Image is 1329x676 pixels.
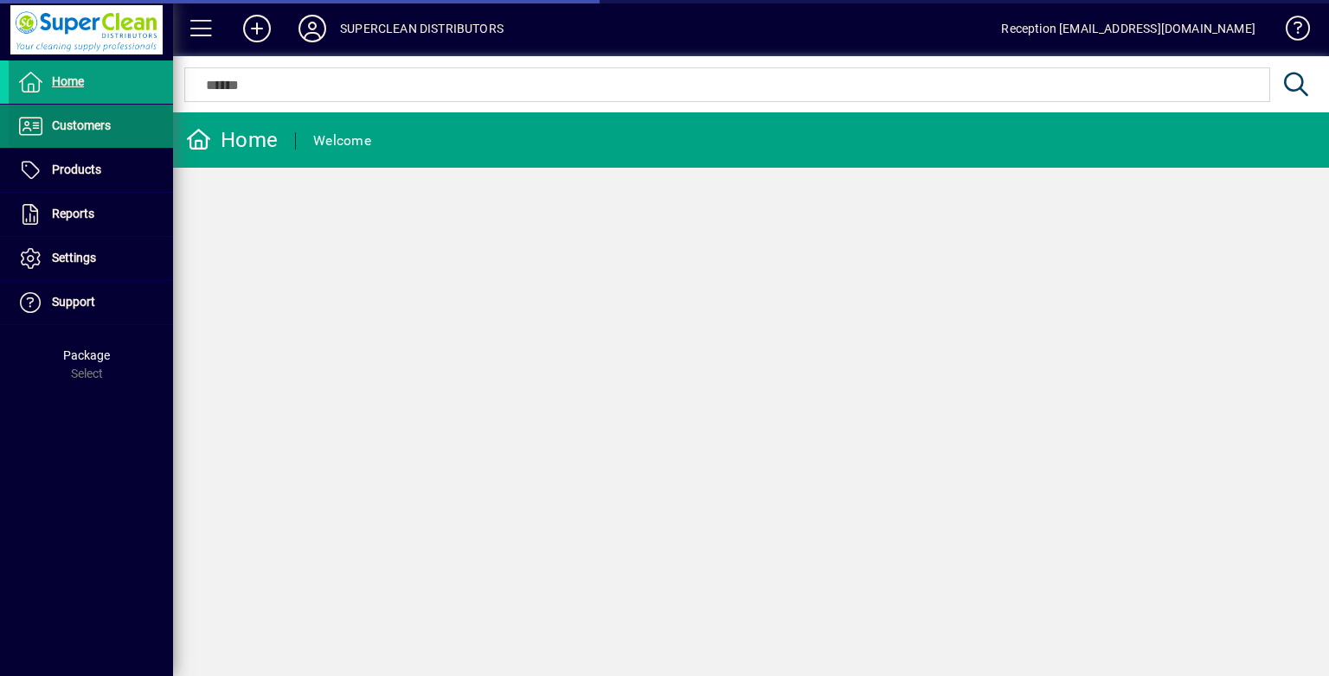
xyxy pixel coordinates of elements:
[52,118,111,132] span: Customers
[9,237,173,280] a: Settings
[186,126,278,154] div: Home
[229,13,285,44] button: Add
[9,281,173,324] a: Support
[52,74,84,88] span: Home
[52,163,101,176] span: Products
[313,127,371,155] div: Welcome
[1273,3,1307,60] a: Knowledge Base
[9,105,173,148] a: Customers
[52,207,94,220] span: Reports
[52,295,95,309] span: Support
[285,13,340,44] button: Profile
[52,251,96,265] span: Settings
[63,348,110,362] span: Package
[340,15,504,42] div: SUPERCLEAN DISTRIBUTORS
[9,149,173,192] a: Products
[9,193,173,236] a: Reports
[1001,15,1255,42] div: Reception [EMAIL_ADDRESS][DOMAIN_NAME]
